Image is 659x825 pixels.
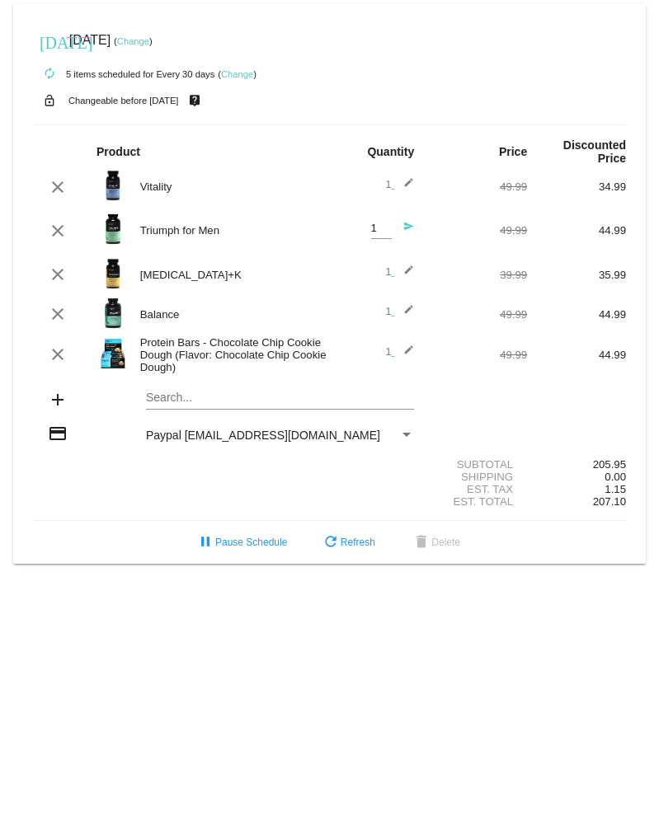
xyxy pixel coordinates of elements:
div: Protein Bars - Chocolate Chip Cookie Dough (Flavor: Chocolate Chip Cookie Dough) [132,336,330,373]
a: Change [221,69,253,79]
img: Image-1-Carousel-Balance-transp.png [96,297,129,330]
div: Balance [132,308,330,321]
strong: Product [96,145,140,158]
button: Pause Schedule [182,527,300,557]
mat-icon: edit [394,177,414,197]
img: Image-1-Carousel-Vitamin-DK-Photoshoped-1000x1000-1.png [96,257,129,290]
mat-icon: clear [48,221,68,241]
mat-icon: pause [195,533,215,553]
mat-icon: clear [48,304,68,324]
div: 49.99 [428,349,527,361]
img: Image-1-Vitality-1000x1000-1.png [96,169,129,202]
small: Changeable before [DATE] [68,96,179,105]
mat-icon: autorenew [40,64,59,84]
mat-icon: clear [48,177,68,197]
mat-icon: edit [394,345,414,364]
mat-icon: refresh [321,533,341,553]
span: 1 [385,345,414,358]
small: ( ) [114,36,153,46]
span: 0.00 [605,471,626,483]
img: Image-1-Triumph_carousel-front-transp.png [96,213,129,246]
span: Paypal [EMAIL_ADDRESS][DOMAIN_NAME] [146,429,380,442]
div: 49.99 [428,180,527,193]
span: Refresh [321,537,375,548]
button: Refresh [308,527,388,557]
mat-icon: send [394,221,414,241]
small: ( ) [218,69,257,79]
span: 1.15 [605,483,626,495]
div: 44.99 [527,224,626,237]
img: Image-1-Carousel-Protein-Bar-CCD-transp.png [96,337,129,370]
div: 49.99 [428,224,527,237]
div: [MEDICAL_DATA]+K [132,269,330,281]
mat-icon: clear [48,345,68,364]
a: Change [117,36,149,46]
mat-icon: [DATE] [40,31,59,51]
span: 1 [385,305,414,317]
mat-icon: clear [48,265,68,284]
strong: Discounted Price [563,138,626,165]
mat-icon: delete [412,533,431,553]
span: Delete [412,537,460,548]
div: 34.99 [527,180,626,193]
strong: Price [499,145,527,158]
div: 205.95 [527,458,626,471]
button: Delete [398,527,473,557]
input: Search... [146,391,414,405]
small: 5 items scheduled for Every 30 days [33,69,214,79]
span: 207.10 [593,495,626,508]
div: 44.99 [527,308,626,321]
div: Vitality [132,180,330,193]
mat-icon: credit_card [48,424,68,443]
strong: Quantity [367,145,414,158]
div: 39.99 [428,269,527,281]
div: Est. Total [428,495,527,508]
span: Pause Schedule [195,537,287,548]
div: 35.99 [527,269,626,281]
mat-icon: add [48,390,68,410]
span: 1 [385,265,414,278]
mat-icon: lock_open [40,90,59,111]
div: 49.99 [428,308,527,321]
mat-icon: edit [394,265,414,284]
div: Shipping [428,471,527,483]
input: Quantity [371,223,392,235]
mat-icon: live_help [185,90,205,111]
mat-icon: edit [394,304,414,324]
mat-select: Payment Method [146,429,414,442]
div: Subtotal [428,458,527,471]
span: 1 [385,178,414,190]
div: Triumph for Men [132,224,330,237]
div: Est. Tax [428,483,527,495]
div: 44.99 [527,349,626,361]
